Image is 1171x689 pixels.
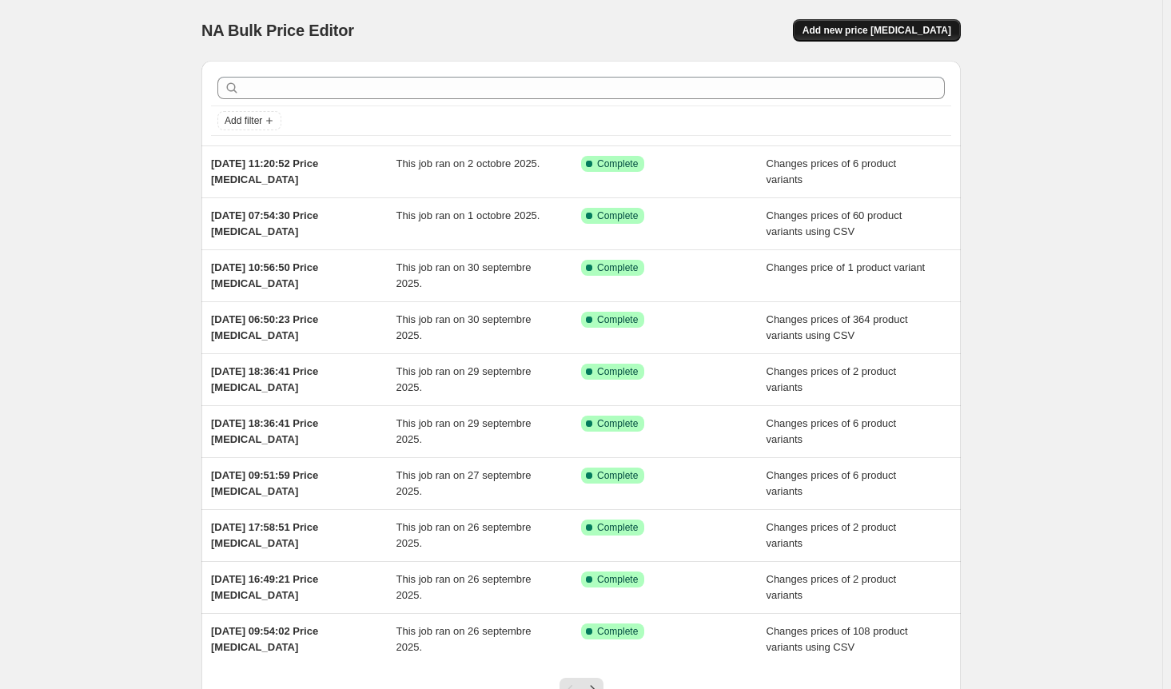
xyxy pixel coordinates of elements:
[396,157,540,169] span: This job ran on 2 octobre 2025.
[597,469,638,482] span: Complete
[767,261,926,273] span: Changes price of 1 product variant
[767,313,908,341] span: Changes prices of 364 product variants using CSV
[396,417,532,445] span: This job ran on 29 septembre 2025.
[211,261,318,289] span: [DATE] 10:56:50 Price [MEDICAL_DATA]
[597,573,638,586] span: Complete
[396,625,532,653] span: This job ran on 26 septembre 2025.
[767,573,897,601] span: Changes prices of 2 product variants
[597,209,638,222] span: Complete
[217,111,281,130] button: Add filter
[597,625,638,638] span: Complete
[396,521,532,549] span: This job ran on 26 septembre 2025.
[396,469,532,497] span: This job ran on 27 septembre 2025.
[767,365,897,393] span: Changes prices of 2 product variants
[211,365,318,393] span: [DATE] 18:36:41 Price [MEDICAL_DATA]
[597,365,638,378] span: Complete
[767,625,908,653] span: Changes prices of 108 product variants using CSV
[793,19,961,42] button: Add new price [MEDICAL_DATA]
[767,521,897,549] span: Changes prices of 2 product variants
[767,209,902,237] span: Changes prices of 60 product variants using CSV
[211,469,318,497] span: [DATE] 09:51:59 Price [MEDICAL_DATA]
[396,261,532,289] span: This job ran on 30 septembre 2025.
[201,22,354,39] span: NA Bulk Price Editor
[211,625,318,653] span: [DATE] 09:54:02 Price [MEDICAL_DATA]
[211,573,318,601] span: [DATE] 16:49:21 Price [MEDICAL_DATA]
[396,573,532,601] span: This job ran on 26 septembre 2025.
[767,157,897,185] span: Changes prices of 6 product variants
[211,521,318,549] span: [DATE] 17:58:51 Price [MEDICAL_DATA]
[597,313,638,326] span: Complete
[597,521,638,534] span: Complete
[396,209,540,221] span: This job ran on 1 octobre 2025.
[767,417,897,445] span: Changes prices of 6 product variants
[597,157,638,170] span: Complete
[225,114,262,127] span: Add filter
[211,313,318,341] span: [DATE] 06:50:23 Price [MEDICAL_DATA]
[767,469,897,497] span: Changes prices of 6 product variants
[597,261,638,274] span: Complete
[803,24,951,37] span: Add new price [MEDICAL_DATA]
[396,365,532,393] span: This job ran on 29 septembre 2025.
[211,157,318,185] span: [DATE] 11:20:52 Price [MEDICAL_DATA]
[597,417,638,430] span: Complete
[211,417,318,445] span: [DATE] 18:36:41 Price [MEDICAL_DATA]
[211,209,318,237] span: [DATE] 07:54:30 Price [MEDICAL_DATA]
[396,313,532,341] span: This job ran on 30 septembre 2025.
